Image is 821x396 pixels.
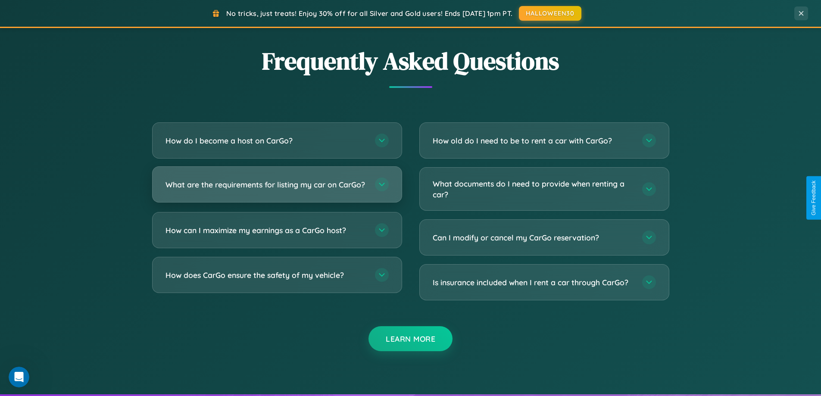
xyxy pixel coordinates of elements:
button: Learn More [368,326,453,351]
h3: Can I modify or cancel my CarGo reservation? [433,232,634,243]
div: Give Feedback [811,181,817,215]
h3: Is insurance included when I rent a car through CarGo? [433,277,634,288]
iframe: Intercom live chat [9,367,29,387]
h2: Frequently Asked Questions [152,44,669,78]
span: No tricks, just treats! Enjoy 30% off for all Silver and Gold users! Ends [DATE] 1pm PT. [226,9,512,18]
h3: How can I maximize my earnings as a CarGo host? [165,225,366,236]
button: HALLOWEEN30 [519,6,581,21]
h3: What are the requirements for listing my car on CarGo? [165,179,366,190]
h3: How old do I need to be to rent a car with CarGo? [433,135,634,146]
h3: How does CarGo ensure the safety of my vehicle? [165,270,366,281]
h3: What documents do I need to provide when renting a car? [433,178,634,200]
h3: How do I become a host on CarGo? [165,135,366,146]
